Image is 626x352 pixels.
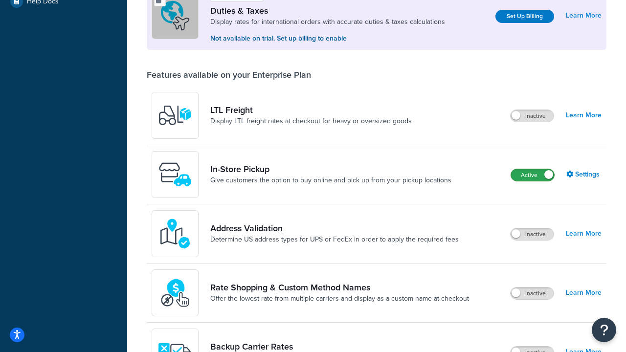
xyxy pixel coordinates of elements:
[158,157,192,192] img: wfgcfpwTIucLEAAAAASUVORK5CYII=
[210,176,451,185] a: Give customers the option to buy online and pick up from your pickup locations
[158,276,192,310] img: icon-duo-feat-rate-shopping-ecdd8bed.png
[566,9,602,22] a: Learn More
[210,33,445,44] p: Not available on trial. Set up billing to enable
[566,227,602,241] a: Learn More
[210,116,412,126] a: Display LTL freight rates at checkout for heavy or oversized goods
[210,294,469,304] a: Offer the lowest rate from multiple carriers and display as a custom name at checkout
[566,109,602,122] a: Learn More
[566,168,602,181] a: Settings
[511,110,554,122] label: Inactive
[566,286,602,300] a: Learn More
[511,287,554,299] label: Inactive
[210,282,469,293] a: Rate Shopping & Custom Method Names
[210,235,459,244] a: Determine US address types for UPS or FedEx in order to apply the required fees
[158,217,192,251] img: kIG8fy0lQAAAABJRU5ErkJggg==
[210,223,459,234] a: Address Validation
[210,164,451,175] a: In-Store Pickup
[495,10,554,23] a: Set Up Billing
[511,169,554,181] label: Active
[511,228,554,240] label: Inactive
[210,5,445,16] a: Duties & Taxes
[592,318,616,342] button: Open Resource Center
[210,105,412,115] a: LTL Freight
[210,17,445,27] a: Display rates for international orders with accurate duties & taxes calculations
[210,341,462,352] a: Backup Carrier Rates
[147,69,311,80] div: Features available on your Enterprise Plan
[158,98,192,132] img: y79ZsPf0fXUFUhFXDzUgf+ktZg5F2+ohG75+v3d2s1D9TjoU8PiyCIluIjV41seZevKCRuEjTPPOKHJsQcmKCXGdfprl3L4q7...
